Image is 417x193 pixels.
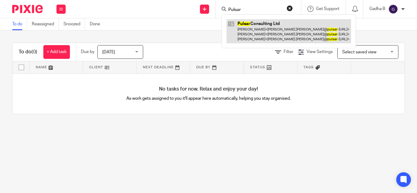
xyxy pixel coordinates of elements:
span: Get Support [316,7,339,11]
span: [DATE] [102,50,115,54]
a: To do [12,18,27,30]
img: Pixie [12,5,43,13]
a: Snoozed [63,18,85,30]
h1: To do [19,49,37,55]
button: Clear [287,5,293,11]
a: Done [90,18,105,30]
span: Filter [284,50,293,54]
h4: No tasks for now. Relax and enjoy your day! [13,86,404,92]
p: Due by [81,49,94,55]
img: svg%3E [388,4,398,14]
p: Gadha B [369,6,385,12]
p: As work gets assigned to you it'll appear here automatically, helping you stay organised. [111,95,306,102]
a: + Add task [43,45,70,59]
span: Tags [303,66,314,69]
span: (0) [31,49,37,54]
input: Search [228,7,283,13]
span: Select saved view [342,50,376,54]
span: View Settings [306,50,333,54]
a: Reassigned [32,18,59,30]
